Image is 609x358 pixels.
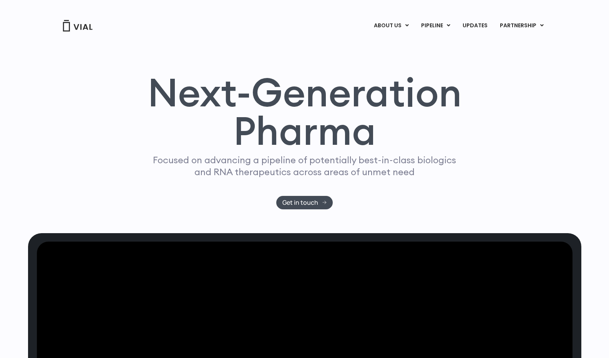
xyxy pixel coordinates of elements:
img: Vial Logo [62,20,93,31]
a: UPDATES [456,19,493,32]
a: Get in touch [276,196,333,209]
a: PIPELINEMenu Toggle [415,19,456,32]
a: PARTNERSHIPMenu Toggle [494,19,550,32]
span: Get in touch [282,200,318,206]
p: Focused on advancing a pipeline of potentially best-in-class biologics and RNA therapeutics acros... [150,154,460,178]
h1: Next-Generation Pharma [138,73,471,151]
a: ABOUT USMenu Toggle [368,19,415,32]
